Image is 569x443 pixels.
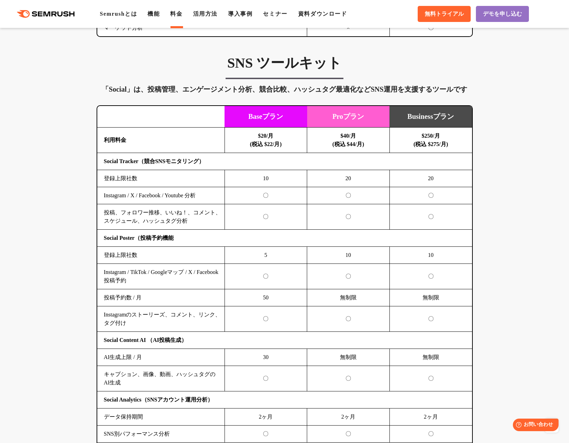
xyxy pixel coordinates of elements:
[225,204,307,230] td: 〇
[225,349,307,366] td: 30
[483,10,522,18] span: デモを申し込む
[425,10,464,18] span: 無料トライアル
[307,170,390,187] td: 20
[97,54,473,72] h3: SNS ツールキット
[389,247,472,264] td: 10
[225,426,307,443] td: 〇
[97,289,225,306] td: 投稿予約数 / 月
[307,247,390,264] td: 10
[193,11,218,17] a: 活用方法
[389,289,472,306] td: 無制限
[389,408,472,426] td: 2ヶ月
[307,264,390,289] td: 〇
[389,306,472,332] td: 〇
[389,170,472,187] td: 20
[97,204,225,230] td: 投稿、フォロワー推移、いいね！、コメント、スケジュール、ハッシュタグ分析
[97,306,225,332] td: Instagramのストーリーズ、コメント、リンク、タグ付け
[225,289,307,306] td: 50
[414,133,448,147] b: $250/月 (税込 $275/月)
[97,84,473,95] div: 「Social」は、投稿管理、エンゲージメント分析、競合比較、ハッシュタグ最適化などSNS運用を支援するツールです
[263,11,287,17] a: セミナー
[389,426,472,443] td: 〇
[250,133,282,147] b: $20/月 (税込 $22/月)
[307,187,390,204] td: 〇
[307,204,390,230] td: 〇
[476,6,529,22] a: デモを申し込む
[307,366,390,391] td: 〇
[170,11,182,17] a: 料金
[104,137,126,143] b: 利用料金
[389,187,472,204] td: 〇
[97,408,225,426] td: データ保持期間
[97,187,225,204] td: Instagram / X / Facebook / Youtube 分析
[418,6,471,22] a: 無料トライアル
[389,264,472,289] td: 〇
[389,349,472,366] td: 無制限
[507,416,561,435] iframe: Help widget launcher
[307,426,390,443] td: 〇
[100,11,137,17] a: Semrushとは
[228,11,252,17] a: 導入事例
[97,264,225,289] td: Instagram / TikTok / Googleマップ / X / Facebook 投稿予約
[307,349,390,366] td: 無制限
[225,187,307,204] td: 〇
[389,366,472,391] td: 〇
[97,247,225,264] td: 登録上限社数
[97,170,225,187] td: 登録上限社数
[389,106,472,128] td: Businessプラン
[104,235,174,241] b: Social Poster（投稿予約機能
[225,106,307,128] td: Baseプラン
[225,306,307,332] td: 〇
[104,337,187,343] b: Social Content AI （AI投稿生成）
[225,408,307,426] td: 2ヶ月
[97,366,225,391] td: キャプション、画像、動画、ハッシュタグのAI生成
[389,204,472,230] td: 〇
[104,158,205,164] b: Social Tracker（競合SNSモニタリング）
[104,397,213,403] b: Social Analytics（SNSアカウント運用分析）
[332,133,364,147] b: $40/月 (税込 $44/月)
[307,306,390,332] td: 〇
[307,106,390,128] td: Proプラン
[147,11,160,17] a: 機能
[307,289,390,306] td: 無制限
[225,170,307,187] td: 10
[97,426,225,443] td: SNS別パフォーマンス分析
[225,264,307,289] td: 〇
[225,247,307,264] td: 5
[298,11,347,17] a: 資料ダウンロード
[307,408,390,426] td: 2ヶ月
[97,349,225,366] td: AI生成上限 / 月
[225,366,307,391] td: 〇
